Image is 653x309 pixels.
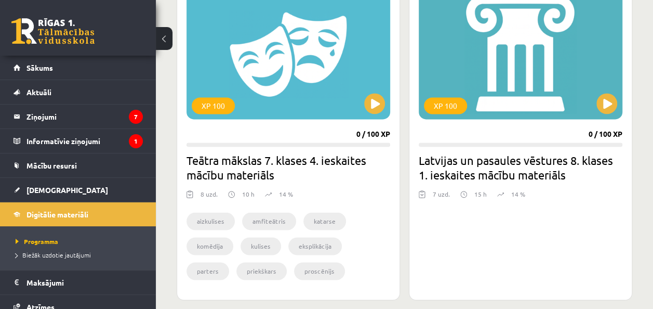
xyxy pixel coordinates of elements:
div: XP 100 [192,97,235,114]
p: 14 % [511,189,525,199]
h2: Latvijas un pasaules vēstures 8. klases 1. ieskaites mācību materiāls [419,153,622,182]
li: katarse [303,212,346,230]
h2: Teātra mākslas 7. klases 4. ieskaites mācību materiāls [186,153,390,182]
li: komēdija [186,237,233,255]
a: Maksājumi [14,271,143,294]
span: Digitālie materiāli [26,210,88,219]
a: Informatīvie ziņojumi1 [14,129,143,153]
legend: Informatīvie ziņojumi [26,129,143,153]
li: eksplikācija [288,237,342,255]
li: aizkulises [186,212,235,230]
li: priekškars [236,262,287,280]
p: 15 h [474,189,487,199]
legend: Ziņojumi [26,105,143,128]
li: amfiteātris [242,212,296,230]
legend: Maksājumi [26,271,143,294]
i: 1 [129,134,143,148]
div: XP 100 [424,97,467,114]
a: [DEMOGRAPHIC_DATA] [14,178,143,202]
div: 7 uzd. [433,189,450,205]
span: Sākums [26,63,53,72]
a: Programma [16,237,145,246]
p: 14 % [279,189,293,199]
i: 7 [129,110,143,124]
a: Ziņojumi7 [14,105,143,128]
a: Mācību resursi [14,153,143,177]
span: Biežāk uzdotie jautājumi [16,251,91,259]
a: Aktuāli [14,80,143,104]
span: Mācību resursi [26,161,77,170]
p: 10 h [242,189,255,199]
li: parters [186,262,229,280]
a: Rīgas 1. Tālmācības vidusskola [11,18,95,44]
a: Digitālie materiāli [14,202,143,226]
a: Biežāk uzdotie jautājumi [16,250,145,260]
li: proscēnijs [294,262,345,280]
li: kulises [241,237,281,255]
span: Aktuāli [26,87,51,97]
div: 8 uzd. [201,189,218,205]
span: Programma [16,237,58,246]
span: [DEMOGRAPHIC_DATA] [26,185,108,195]
a: Sākums [14,56,143,80]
